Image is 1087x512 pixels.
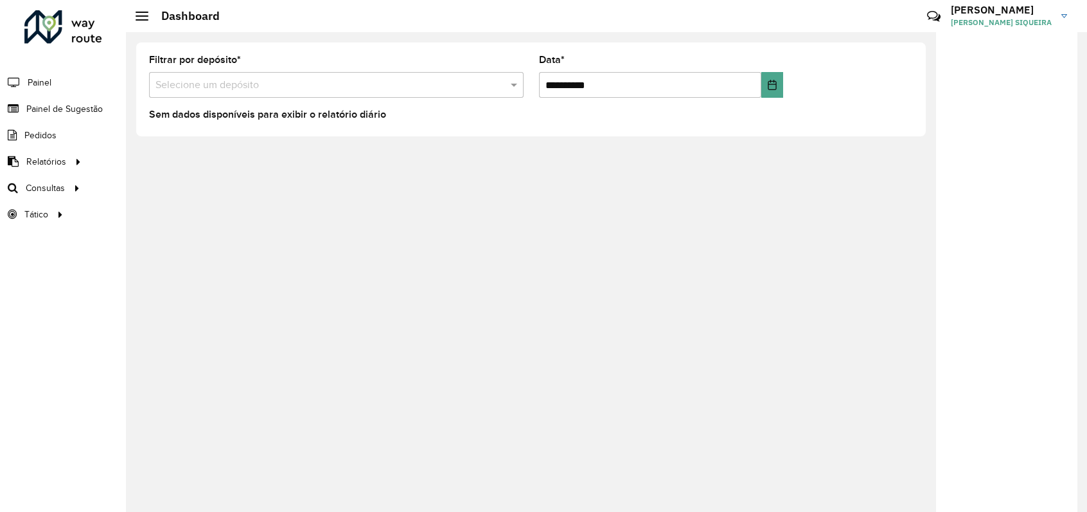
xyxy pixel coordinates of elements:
[24,208,48,221] span: Tático
[149,52,241,68] label: Filtrar por depósito
[920,3,948,30] a: Contato Rápido
[539,52,565,68] label: Data
[26,102,103,116] span: Painel de Sugestão
[951,4,1052,16] h3: [PERSON_NAME]
[148,9,220,23] h2: Dashboard
[149,107,386,122] label: Sem dados disponíveis para exibir o relatório diário
[26,181,65,195] span: Consultas
[761,72,783,98] button: Choose Date
[951,17,1052,28] span: [PERSON_NAME] SIQUEIRA
[26,155,66,169] span: Relatórios
[24,129,57,142] span: Pedidos
[28,76,51,89] span: Painel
